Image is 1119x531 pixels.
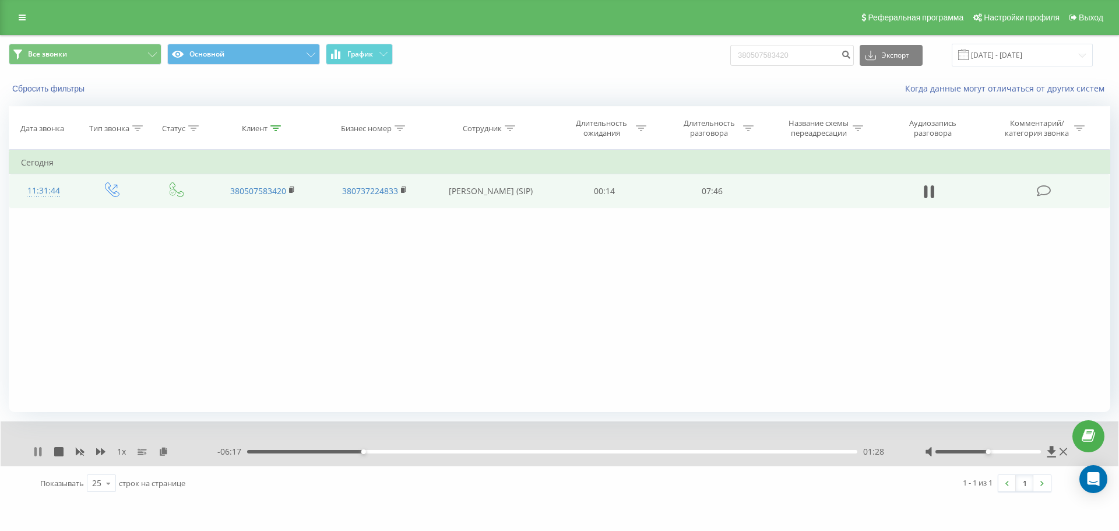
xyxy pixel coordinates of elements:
[678,118,740,138] div: Длительность разговора
[347,50,373,58] span: График
[117,446,126,458] span: 1 x
[162,124,185,133] div: Статус
[20,124,64,133] div: Дата звонка
[571,118,633,138] div: Длительность ожидания
[658,174,765,208] td: 07:46
[167,44,320,65] button: Основной
[342,185,398,196] a: 380737224833
[40,478,84,488] span: Показывать
[787,118,850,138] div: Название схемы переадресации
[341,124,392,133] div: Бизнес номер
[89,124,129,133] div: Тип звонка
[217,446,247,458] span: - 06:17
[28,50,67,59] span: Все звонки
[986,449,990,454] div: Accessibility label
[730,45,854,66] input: Поиск по номеру
[895,118,971,138] div: Аудиозапись разговора
[1079,465,1107,493] div: Open Intercom Messenger
[9,83,90,94] button: Сбросить фильтры
[119,478,185,488] span: строк на странице
[1003,118,1071,138] div: Комментарий/категория звонка
[361,449,366,454] div: Accessibility label
[1016,475,1033,491] a: 1
[21,180,66,202] div: 11:31:44
[463,124,502,133] div: Сотрудник
[863,446,884,458] span: 01:28
[326,44,393,65] button: График
[230,185,286,196] a: 380507583420
[868,13,963,22] span: Реферальная программа
[9,151,1110,174] td: Сегодня
[860,45,923,66] button: Экспорт
[963,477,993,488] div: 1 - 1 из 1
[9,44,161,65] button: Все звонки
[1079,13,1103,22] span: Выход
[551,174,658,208] td: 00:14
[984,13,1060,22] span: Настройки профиля
[430,174,551,208] td: [PERSON_NAME] (SIP)
[242,124,268,133] div: Клиент
[92,477,101,489] div: 25
[905,83,1110,94] a: Когда данные могут отличаться от других систем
